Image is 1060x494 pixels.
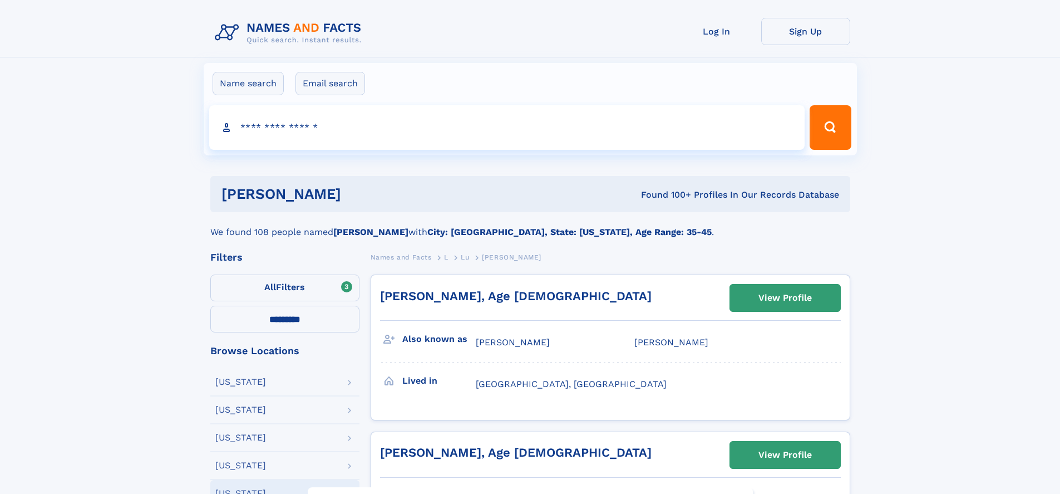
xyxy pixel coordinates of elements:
[210,18,371,48] img: Logo Names and Facts
[444,253,448,261] span: L
[476,379,667,389] span: [GEOGRAPHIC_DATA], [GEOGRAPHIC_DATA]
[444,250,448,264] a: L
[210,252,359,262] div: Filters
[264,282,276,292] span: All
[295,72,365,95] label: Email search
[482,253,541,261] span: [PERSON_NAME]
[461,250,469,264] a: Lu
[672,18,761,45] a: Log In
[427,227,712,237] b: City: [GEOGRAPHIC_DATA], State: [US_STATE], Age Range: 35-45
[491,189,839,201] div: Found 100+ Profiles In Our Records Database
[213,72,284,95] label: Name search
[210,275,359,301] label: Filters
[380,289,652,303] a: [PERSON_NAME], Age [DEMOGRAPHIC_DATA]
[210,212,850,239] div: We found 108 people named with .
[758,442,812,468] div: View Profile
[476,337,550,348] span: [PERSON_NAME]
[461,253,469,261] span: Lu
[634,337,708,348] span: [PERSON_NAME]
[215,378,266,387] div: [US_STATE]
[215,461,266,470] div: [US_STATE]
[402,330,476,349] h3: Also known as
[730,442,840,468] a: View Profile
[333,227,408,237] b: [PERSON_NAME]
[210,346,359,356] div: Browse Locations
[761,18,850,45] a: Sign Up
[380,446,652,459] a: [PERSON_NAME], Age [DEMOGRAPHIC_DATA]
[371,250,432,264] a: Names and Facts
[209,105,805,150] input: search input
[810,105,851,150] button: Search Button
[758,285,812,311] div: View Profile
[402,371,476,390] h3: Lived in
[221,187,491,201] h1: [PERSON_NAME]
[215,405,266,414] div: [US_STATE]
[215,433,266,442] div: [US_STATE]
[730,285,840,311] a: View Profile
